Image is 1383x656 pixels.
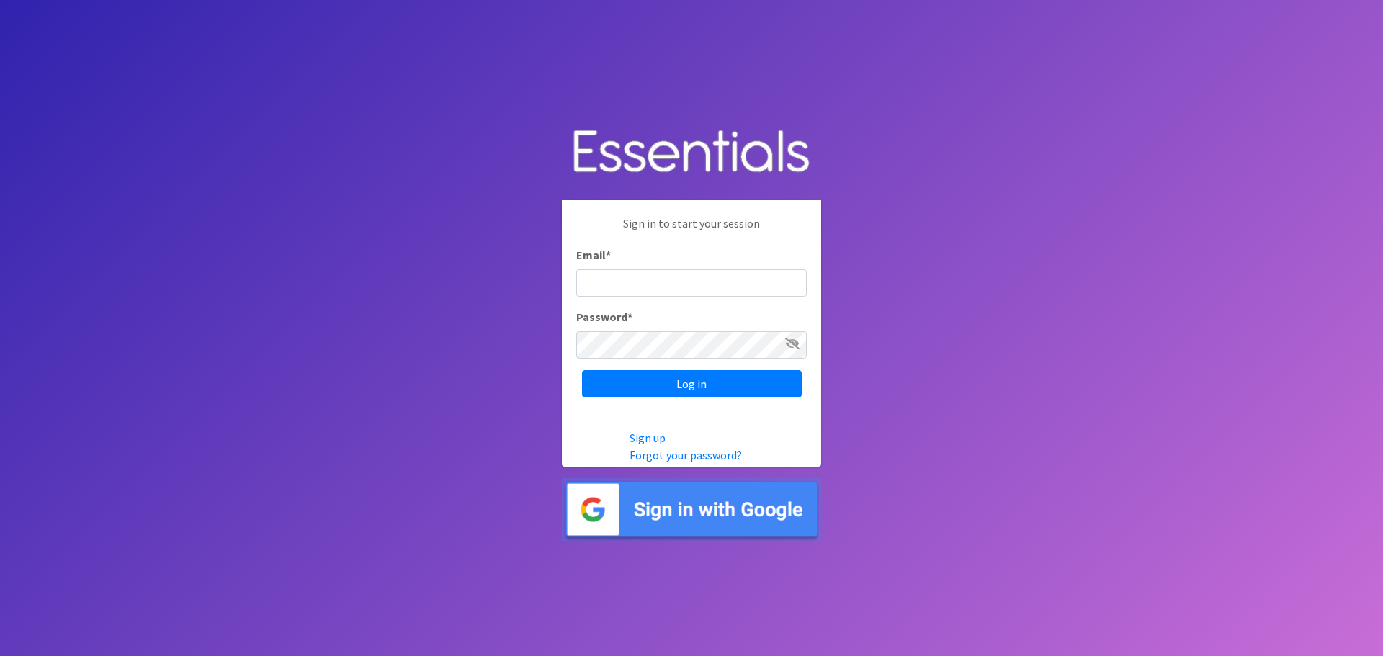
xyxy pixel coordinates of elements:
[582,370,802,397] input: Log in
[576,246,611,264] label: Email
[606,248,611,262] abbr: required
[627,310,632,324] abbr: required
[576,308,632,325] label: Password
[562,115,821,189] img: Human Essentials
[630,448,742,462] a: Forgot your password?
[576,215,807,246] p: Sign in to start your session
[562,478,821,541] img: Sign in with Google
[630,431,666,445] a: Sign up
